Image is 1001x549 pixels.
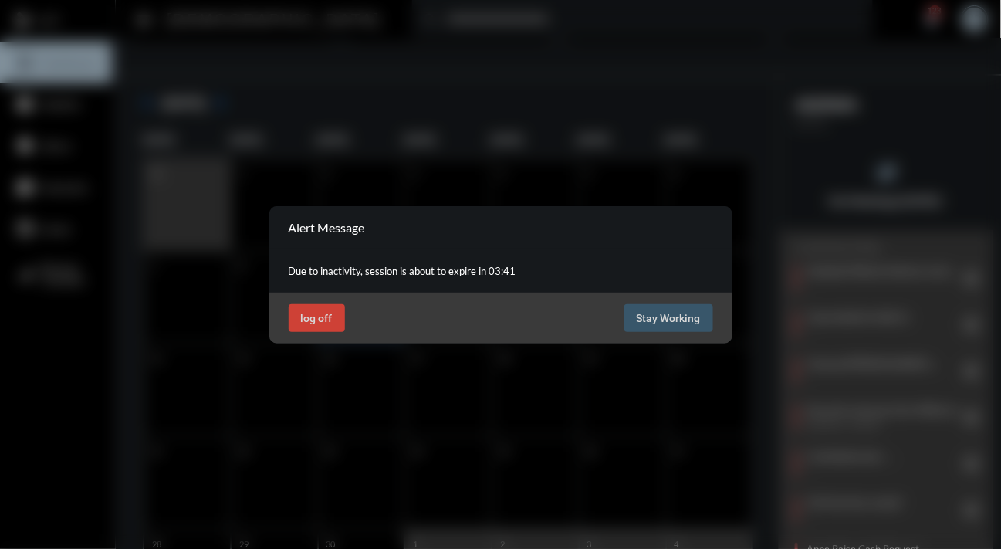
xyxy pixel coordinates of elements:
h2: Alert Message [289,220,365,235]
button: Stay Working [624,304,713,332]
p: Due to inactivity, session is about to expire in 03:41 [289,265,713,277]
span: Stay Working [637,312,701,324]
button: log off [289,304,345,332]
span: log off [301,312,333,324]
